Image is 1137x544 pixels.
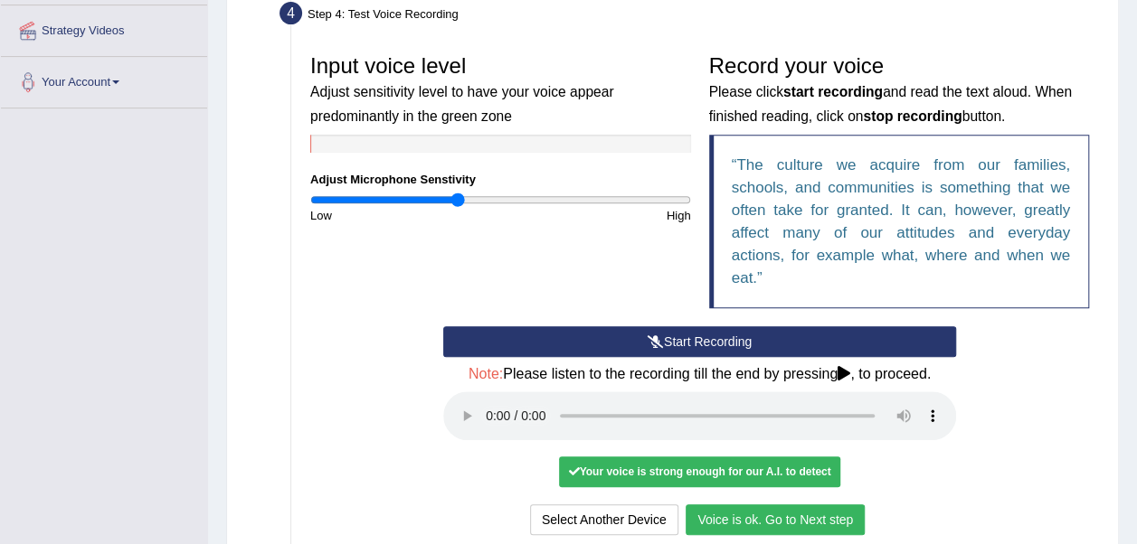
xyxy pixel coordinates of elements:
[443,366,956,382] h4: Please listen to the recording till the end by pressing , to proceed.
[1,5,207,51] a: Strategy Videos
[301,207,500,224] div: Low
[310,54,691,126] h3: Input voice level
[530,504,678,535] button: Select Another Device
[783,84,883,99] b: start recording
[310,84,613,123] small: Adjust sensitivity level to have your voice appear predominantly in the green zone
[686,504,865,535] button: Voice is ok. Go to Next step
[709,84,1072,123] small: Please click and read the text aloud. When finished reading, click on button.
[500,207,699,224] div: High
[732,156,1071,286] q: The culture we acquire from our families, schools, and communities is something that we often tak...
[310,171,476,188] label: Adjust Microphone Senstivity
[443,326,956,357] button: Start Recording
[559,456,839,487] div: Your voice is strong enough for our A.I. to detect
[863,108,962,124] b: stop recording
[469,366,503,381] span: Note:
[1,57,207,102] a: Your Account
[709,54,1090,126] h3: Record your voice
